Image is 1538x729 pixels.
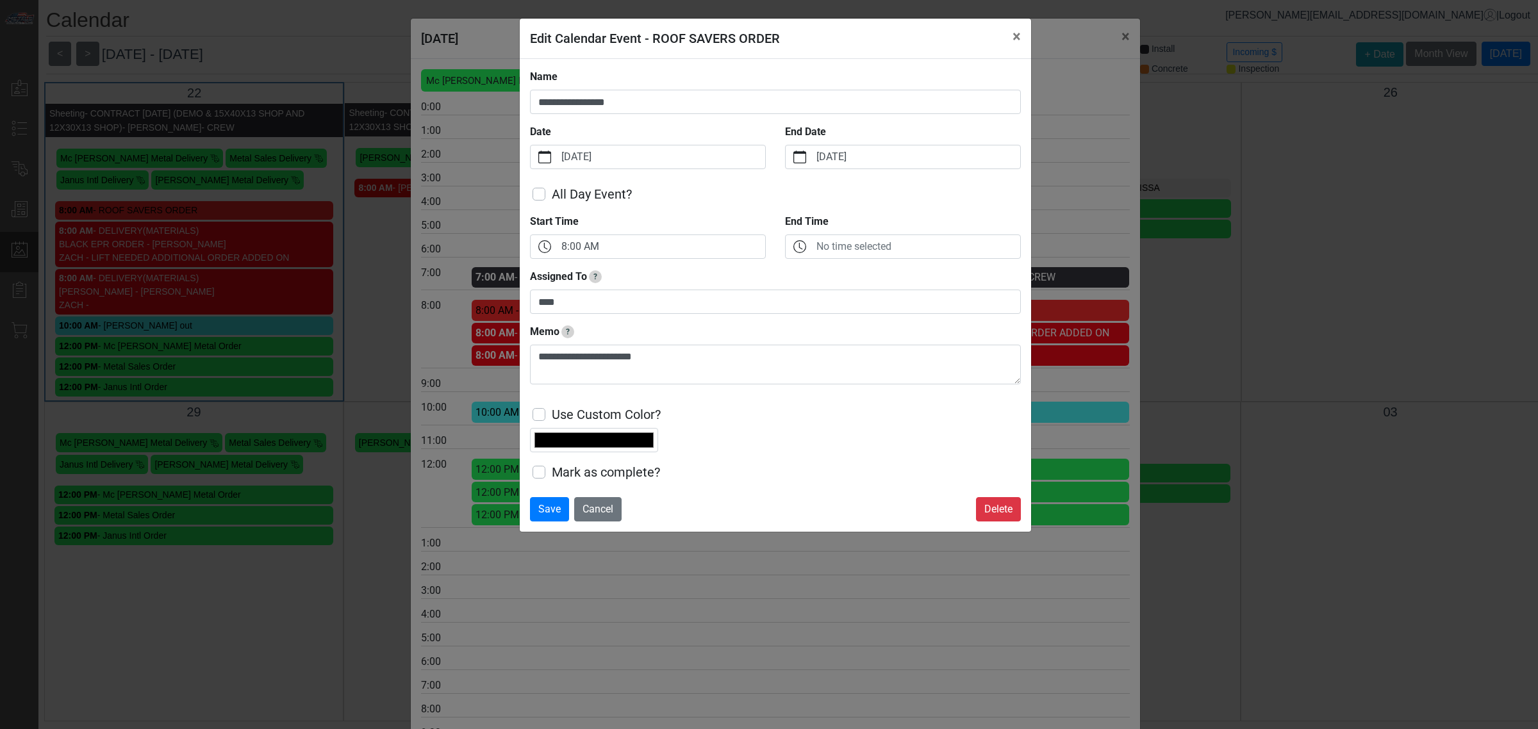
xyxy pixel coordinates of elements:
[552,463,660,482] label: Mark as complete?
[530,325,559,338] strong: Memo
[793,151,806,163] svg: calendar
[530,215,579,227] strong: Start Time
[530,497,569,521] button: Save
[531,145,559,168] button: calendar
[538,240,551,253] svg: clock
[785,126,826,138] strong: End Date
[538,151,551,163] svg: calendar
[530,29,780,48] h5: Edit Calendar Event - ROOF SAVERS ORDER
[530,70,558,83] strong: Name
[814,235,1020,258] label: No time selected
[559,235,765,258] label: 8:00 AM
[552,405,661,424] label: Use Custom Color?
[589,270,602,283] span: Track who this date is assigned to this date - delviery driver, install crew, etc
[530,126,551,138] strong: Date
[538,503,561,515] span: Save
[561,325,574,338] span: Notes or Instructions for date - ex. 'Date was rescheduled by vendor'
[976,497,1021,521] button: Delete
[785,215,829,227] strong: End Time
[814,145,1020,168] label: [DATE]
[574,497,622,521] button: Cancel
[786,235,814,258] button: clock
[793,240,806,253] svg: clock
[1002,19,1031,54] button: Close
[559,145,765,168] label: [DATE]
[786,145,814,168] button: calendar
[552,184,632,204] label: All Day Event?
[530,270,587,283] strong: Assigned To
[531,235,559,258] button: clock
